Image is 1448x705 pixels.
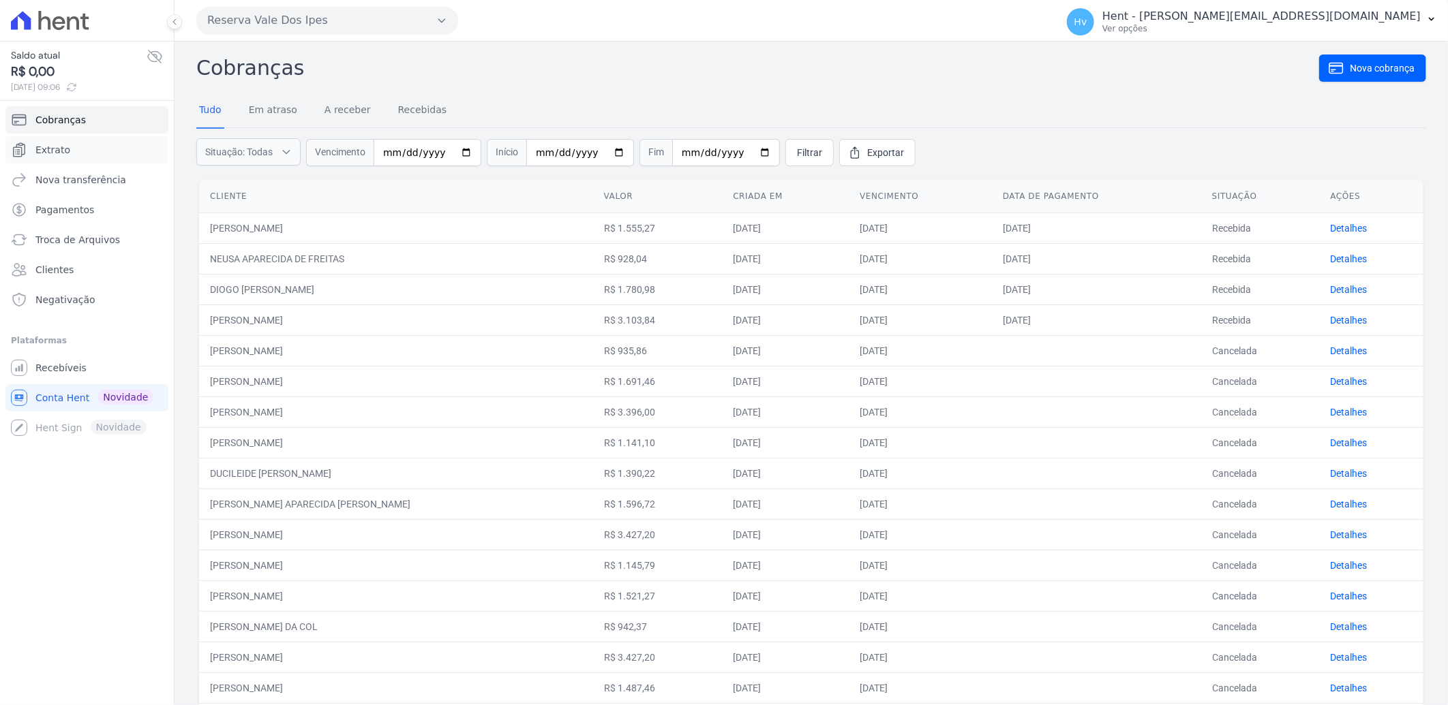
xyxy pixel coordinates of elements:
[722,366,849,396] td: [DATE]
[849,213,992,243] td: [DATE]
[849,488,992,519] td: [DATE]
[1056,3,1448,41] button: Hv Hent - [PERSON_NAME][EMAIL_ADDRESS][DOMAIN_NAME] Ver opções
[722,611,849,642] td: [DATE]
[199,427,593,458] td: [PERSON_NAME]
[1331,315,1368,326] a: Detalhes
[1201,672,1320,703] td: Cancelada
[5,196,168,223] a: Pagamentos
[867,146,904,159] span: Exportar
[5,166,168,193] a: Nova transferência
[1201,274,1320,304] td: Recebida
[5,354,168,381] a: Recebíveis
[1201,550,1320,580] td: Cancelada
[1331,468,1368,479] a: Detalhes
[196,138,301,166] button: Situação: Todas
[35,203,94,217] span: Pagamentos
[722,243,849,274] td: [DATE]
[199,550,593,580] td: [PERSON_NAME]
[5,384,168,411] a: Conta Hent Novidade
[196,93,224,129] a: Tudo
[35,143,70,157] span: Extrato
[35,391,89,405] span: Conta Hent
[593,366,723,396] td: R$ 1.691,46
[722,488,849,519] td: [DATE]
[1201,304,1320,335] td: Recebida
[1201,396,1320,427] td: Cancelada
[199,642,593,672] td: [PERSON_NAME]
[722,672,849,703] td: [DATE]
[593,213,723,243] td: R$ 1.555,27
[199,396,593,427] td: [PERSON_NAME]
[722,642,849,672] td: [DATE]
[593,304,723,335] td: R$ 3.103,84
[849,672,992,703] td: [DATE]
[199,672,593,703] td: [PERSON_NAME]
[199,304,593,335] td: [PERSON_NAME]
[849,243,992,274] td: [DATE]
[395,93,450,129] a: Recebidas
[722,335,849,366] td: [DATE]
[199,180,593,213] th: Cliente
[992,243,1201,274] td: [DATE]
[11,332,163,349] div: Plataformas
[199,213,593,243] td: [PERSON_NAME]
[849,304,992,335] td: [DATE]
[849,642,992,672] td: [DATE]
[593,335,723,366] td: R$ 935,86
[593,642,723,672] td: R$ 3.427,20
[1201,611,1320,642] td: Cancelada
[1331,223,1368,234] a: Detalhes
[593,180,723,213] th: Valor
[11,106,163,441] nav: Sidebar
[849,611,992,642] td: [DATE]
[1074,17,1087,27] span: Hv
[1331,652,1368,663] a: Detalhes
[5,286,168,313] a: Negativação
[1350,61,1415,75] span: Nova cobrança
[992,180,1201,213] th: Data de pagamento
[1331,529,1368,540] a: Detalhes
[1102,23,1421,34] p: Ver opções
[199,458,593,488] td: DUCILEIDE [PERSON_NAME]
[1201,580,1320,611] td: Cancelada
[1201,488,1320,519] td: Cancelada
[797,146,822,159] span: Filtrar
[199,488,593,519] td: [PERSON_NAME] APARECIDA [PERSON_NAME]
[593,243,723,274] td: R$ 928,04
[992,274,1201,304] td: [DATE]
[1331,284,1368,295] a: Detalhes
[196,7,458,34] button: Reserva Vale Dos Ipes
[849,519,992,550] td: [DATE]
[849,458,992,488] td: [DATE]
[1102,10,1421,23] p: Hent - [PERSON_NAME][EMAIL_ADDRESS][DOMAIN_NAME]
[593,488,723,519] td: R$ 1.596,72
[593,427,723,458] td: R$ 1.141,10
[1201,180,1320,213] th: Situação
[593,519,723,550] td: R$ 3.427,20
[785,139,834,166] a: Filtrar
[5,256,168,283] a: Clientes
[593,580,723,611] td: R$ 1.521,27
[1331,591,1368,601] a: Detalhes
[722,519,849,550] td: [DATE]
[722,180,849,213] th: Criada em
[849,274,992,304] td: [DATE]
[199,335,593,366] td: [PERSON_NAME]
[1201,642,1320,672] td: Cancelada
[722,427,849,458] td: [DATE]
[11,63,147,81] span: R$ 0,00
[722,304,849,335] td: [DATE]
[722,213,849,243] td: [DATE]
[5,106,168,134] a: Cobranças
[199,243,593,274] td: NEUSA APARECIDA DE FREITAS
[722,274,849,304] td: [DATE]
[1201,427,1320,458] td: Cancelada
[1331,621,1368,632] a: Detalhes
[35,173,126,187] span: Nova transferência
[5,226,168,253] a: Troca de Arquivos
[97,390,153,405] span: Novidade
[1201,213,1320,243] td: Recebida
[1331,253,1368,264] a: Detalhes
[1201,458,1320,488] td: Cancelada
[849,550,992,580] td: [DATE]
